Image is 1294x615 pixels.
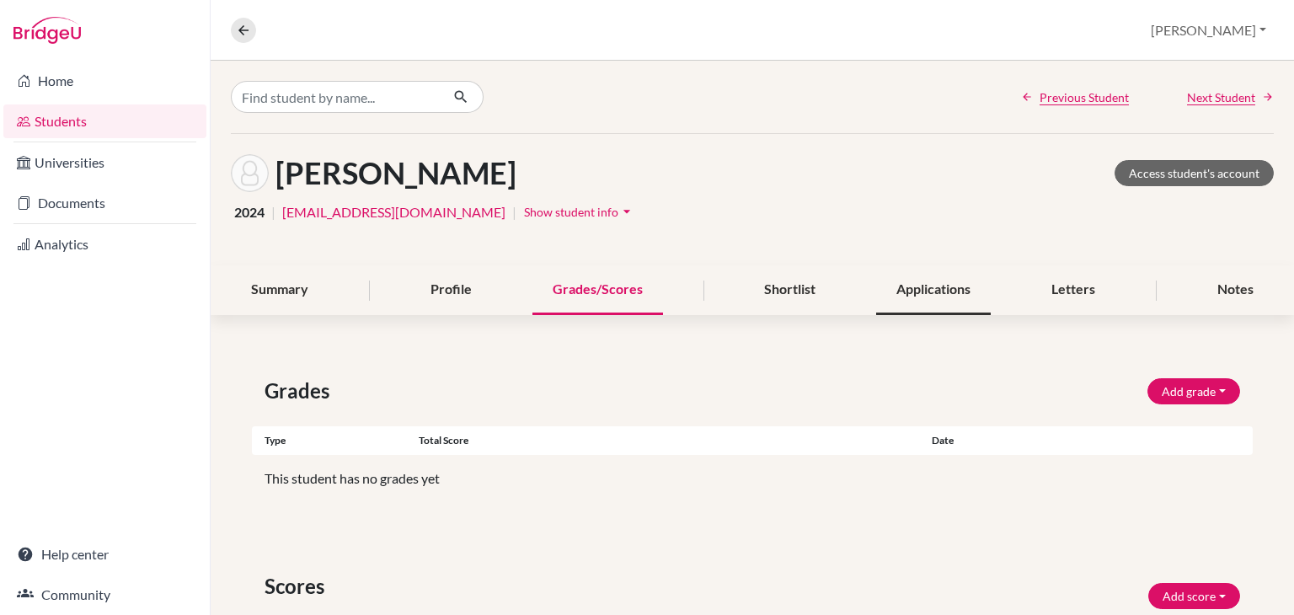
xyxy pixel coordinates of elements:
[744,265,836,315] div: Shortlist
[231,265,329,315] div: Summary
[3,227,206,261] a: Analytics
[252,433,419,448] div: Type
[3,146,206,179] a: Universities
[3,186,206,220] a: Documents
[1197,265,1274,315] div: Notes
[1147,378,1240,404] button: Add grade
[275,155,516,191] h1: [PERSON_NAME]
[1040,88,1129,106] span: Previous Student
[876,265,991,315] div: Applications
[231,81,440,113] input: Find student by name...
[524,205,618,219] span: Show student info
[419,433,919,448] div: Total score
[919,433,1169,448] div: Date
[265,468,1240,489] p: This student has no grades yet
[13,17,81,44] img: Bridge-U
[3,104,206,138] a: Students
[1143,14,1274,46] button: [PERSON_NAME]
[3,537,206,571] a: Help center
[1021,88,1129,106] a: Previous Student
[282,202,505,222] a: [EMAIL_ADDRESS][DOMAIN_NAME]
[1187,88,1274,106] a: Next Student
[532,265,663,315] div: Grades/Scores
[523,199,636,225] button: Show student infoarrow_drop_down
[410,265,492,315] div: Profile
[3,64,206,98] a: Home
[1187,88,1255,106] span: Next Student
[265,571,331,602] span: Scores
[271,202,275,222] span: |
[265,376,336,406] span: Grades
[618,203,635,220] i: arrow_drop_down
[3,578,206,612] a: Community
[512,202,516,222] span: |
[1148,583,1240,609] button: Add score
[1031,265,1115,315] div: Letters
[234,202,265,222] span: 2024
[1115,160,1274,186] a: Access student's account
[231,154,269,192] img: Jaydeep Rath 's avatar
